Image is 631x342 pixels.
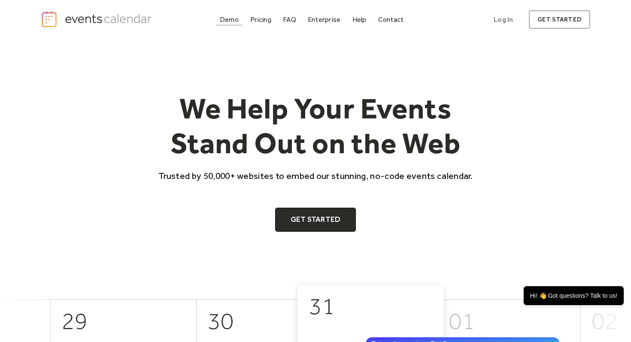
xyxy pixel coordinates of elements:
[529,10,590,29] a: get started
[151,91,480,161] h1: We Help Your Events Stand Out on the Web
[220,17,239,22] div: Demo
[485,10,522,29] a: Log In
[250,17,271,22] div: Pricing
[349,14,370,25] a: Help
[41,10,154,28] a: home
[247,14,275,25] a: Pricing
[275,208,356,232] a: Get Started
[375,14,407,25] a: Contact
[378,17,404,22] div: Contact
[279,14,300,25] a: FAQ
[151,169,480,182] p: Trusted by 50,000+ websites to embed our stunning, no-code events calendar.
[304,14,344,25] a: Enterprise
[216,14,242,25] a: Demo
[308,17,340,22] div: Enterprise
[283,17,296,22] div: FAQ
[352,17,367,22] div: Help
